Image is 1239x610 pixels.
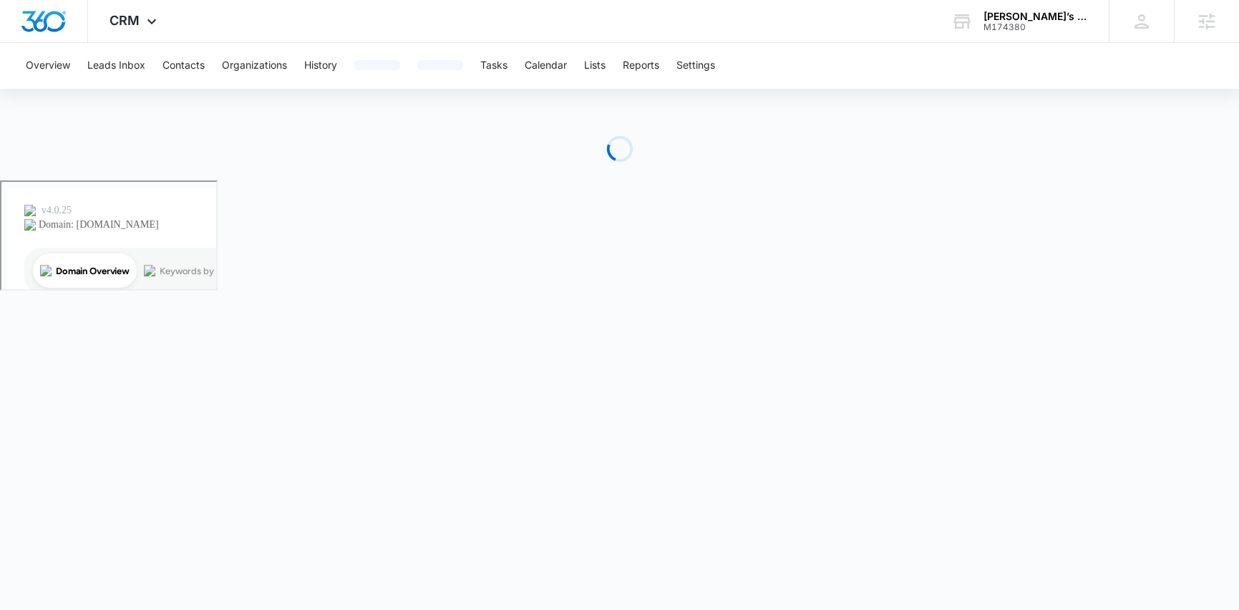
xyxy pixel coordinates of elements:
div: Domain: [DOMAIN_NAME] [37,37,157,49]
div: Keywords by Traffic [158,84,241,94]
div: account name [983,11,1088,22]
div: account id [983,22,1088,32]
button: Reports [623,43,659,89]
button: Overview [26,43,70,89]
div: v 4.0.25 [40,23,70,34]
button: History [304,43,337,89]
img: website_grey.svg [23,37,34,49]
img: tab_domain_overview_orange.svg [39,83,50,95]
button: Tasks [480,43,507,89]
button: Calendar [525,43,567,89]
span: CRM [110,13,140,28]
button: Leads Inbox [87,43,145,89]
button: Organizations [222,43,287,89]
img: logo_orange.svg [23,23,34,34]
img: tab_keywords_by_traffic_grey.svg [142,83,154,95]
button: Lists [584,43,606,89]
button: Contacts [162,43,205,89]
button: Settings [676,43,715,89]
div: Domain Overview [54,84,128,94]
